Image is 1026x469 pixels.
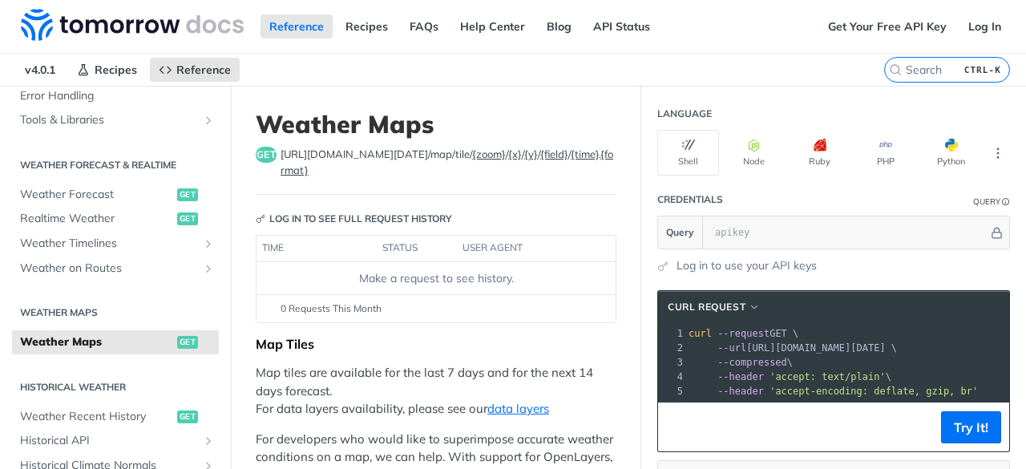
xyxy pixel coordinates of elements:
[12,405,219,429] a: Weather Recent Historyget
[202,114,215,127] button: Show subpages for Tools & Libraries
[337,14,397,38] a: Recipes
[854,130,916,176] button: PHP
[666,415,689,439] button: Copy to clipboard
[571,148,599,160] label: {time}
[508,148,522,160] label: {x}
[889,63,902,76] svg: Search
[960,62,1005,78] kbd: CTRL-K
[657,130,719,176] button: Shell
[819,14,955,38] a: Get Your Free API Key
[256,214,265,224] svg: Key
[723,130,785,176] button: Node
[21,9,244,41] img: Tomorrow.io Weather API Docs
[377,236,457,261] th: status
[202,237,215,250] button: Show subpages for Weather Timelines
[717,357,787,368] span: --compressed
[20,433,198,449] span: Historical API
[12,183,219,207] a: Weather Forecastget
[12,108,219,132] a: Tools & LibrariesShow subpages for Tools & Libraries
[20,236,198,252] span: Weather Timelines
[12,257,219,281] a: Weather on RoutesShow subpages for Weather on Routes
[401,14,447,38] a: FAQs
[658,326,685,341] div: 1
[941,411,1001,443] button: Try It!
[20,112,198,128] span: Tools & Libraries
[12,330,219,354] a: Weather Mapsget
[769,386,978,397] span: 'accept-encoding: deflate, gzip, br'
[689,328,798,339] span: GET \
[263,270,609,287] div: Make a request to see history.
[658,355,685,370] div: 3
[202,435,215,447] button: Show subpages for Historical API
[12,158,219,172] h2: Weather Forecast & realtime
[657,192,723,207] div: Credentials
[16,58,64,82] span: v4.0.1
[717,386,764,397] span: --header
[20,261,198,277] span: Weather on Routes
[256,110,616,139] h1: Weather Maps
[281,147,616,178] span: https://api.tomorrow.io/v4/map/tile/{zoom}/{x}/{y}/{field}/{time}.{format}
[12,429,219,453] a: Historical APIShow subpages for Historical API
[487,401,549,416] a: data layers
[973,196,1000,208] div: Query
[540,148,568,160] label: {field}
[256,336,616,352] div: Map Tiles
[689,357,793,368] span: \
[986,141,1010,165] button: More Languages
[668,300,745,314] span: cURL Request
[658,216,703,249] button: Query
[12,207,219,231] a: Realtime Weatherget
[789,130,850,176] button: Ruby
[281,148,613,176] label: {format}
[769,371,886,382] span: 'accept: text/plain'
[991,146,1005,160] svg: More ellipsis
[920,130,982,176] button: Python
[959,14,1010,38] a: Log In
[666,225,694,240] span: Query
[988,224,1005,241] button: Hide
[261,14,333,38] a: Reference
[973,196,1010,208] div: QueryInformation
[457,236,584,261] th: user agent
[177,212,198,225] span: get
[472,148,506,160] label: {zoom}
[707,216,988,249] input: apikey
[717,342,746,354] span: --url
[658,370,685,384] div: 4
[524,148,538,160] label: {y}
[256,147,277,163] span: get
[1002,198,1010,206] i: Information
[657,107,712,121] div: Language
[68,58,146,82] a: Recipes
[95,63,137,77] span: Recipes
[177,336,198,349] span: get
[12,305,219,320] h2: Weather Maps
[677,257,817,274] a: Log in to use your API keys
[20,334,173,350] span: Weather Maps
[12,84,219,108] a: Error Handling
[451,14,534,38] a: Help Center
[658,384,685,398] div: 5
[689,371,891,382] span: \
[202,262,215,275] button: Show subpages for Weather on Routes
[150,58,240,82] a: Reference
[584,14,659,38] a: API Status
[177,188,198,201] span: get
[658,341,685,355] div: 2
[662,299,766,315] button: cURL Request
[717,371,764,382] span: --header
[20,88,215,104] span: Error Handling
[281,301,382,316] span: 0 Requests This Month
[177,410,198,423] span: get
[20,211,173,227] span: Realtime Weather
[20,187,173,203] span: Weather Forecast
[689,342,897,354] span: [URL][DOMAIN_NAME][DATE] \
[176,63,231,77] span: Reference
[538,14,580,38] a: Blog
[717,328,769,339] span: --request
[12,380,219,394] h2: Historical Weather
[689,328,712,339] span: curl
[20,409,173,425] span: Weather Recent History
[12,232,219,256] a: Weather TimelinesShow subpages for Weather Timelines
[256,364,616,418] p: Map tiles are available for the last 7 days and for the next 14 days forecast. For data layers av...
